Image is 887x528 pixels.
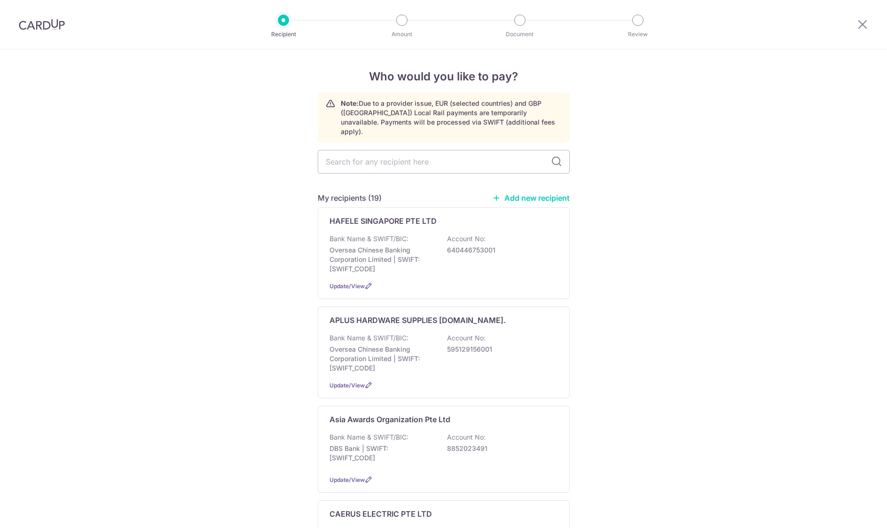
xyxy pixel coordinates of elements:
p: Oversea Chinese Banking Corporation Limited | SWIFT: [SWIFT_CODE] [330,245,435,274]
a: Update/View [330,283,365,290]
p: 640446753001 [447,245,552,255]
p: DBS Bank | SWIFT: [SWIFT_CODE] [330,444,435,463]
p: Document [485,30,555,39]
strong: Note: [341,99,359,107]
p: Oversea Chinese Banking Corporation Limited | SWIFT: [SWIFT_CODE] [330,345,435,373]
p: Bank Name & SWIFT/BIC: [330,333,408,343]
p: Recipient [249,30,318,39]
p: CAERUS ELECTRIC PTE LTD [330,508,432,520]
h5: My recipients (19) [318,192,382,204]
img: CardUp [19,19,65,30]
p: Account No: [447,234,486,244]
p: 8852023491 [447,444,552,453]
a: Update/View [330,476,365,483]
p: Asia Awards Organization Pte Ltd [330,414,450,425]
a: Update/View [330,382,365,389]
p: Review [603,30,673,39]
p: HAFELE SINGAPORE PTE LTD [330,215,437,227]
p: Account No: [447,333,486,343]
a: Add new recipient [492,193,570,203]
p: Bank Name & SWIFT/BIC: [330,433,408,442]
p: Due to a provider issue, EUR (selected countries) and GBP ([GEOGRAPHIC_DATA]) Local Rail payments... [341,99,562,136]
p: Account No: [447,433,486,442]
p: Amount [367,30,437,39]
p: Bank Name & SWIFT/BIC: [330,234,408,244]
input: Search for any recipient here [318,150,570,173]
h4: Who would you like to pay? [318,68,570,85]
p: 595129156001 [447,345,552,354]
p: APLUS HARDWARE SUPPLIES [DOMAIN_NAME]. [330,315,506,326]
